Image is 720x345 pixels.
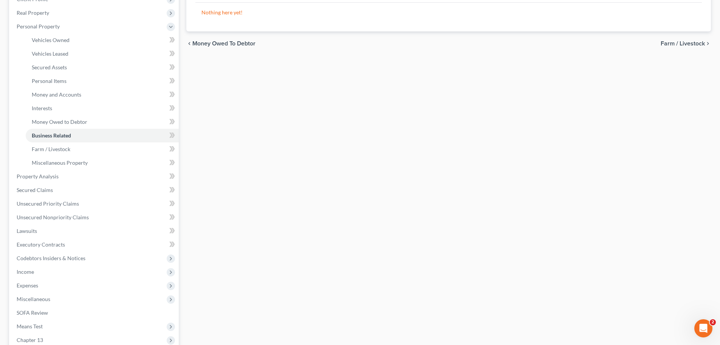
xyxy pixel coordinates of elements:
[17,173,59,180] span: Property Analysis
[17,309,48,316] span: SOFA Review
[11,224,179,238] a: Lawsuits
[32,146,70,152] span: Farm / Livestock
[17,200,79,207] span: Unsecured Priority Claims
[26,47,179,61] a: Vehicles Leased
[186,41,255,47] button: chevron_left Money Owed to Debtor
[661,41,705,47] span: Farm / Livestock
[32,159,88,166] span: Miscellaneous Property
[32,132,71,139] span: Business Related
[32,37,70,43] span: Vehicles Owned
[32,91,81,98] span: Money and Accounts
[11,306,179,320] a: SOFA Review
[32,50,68,57] span: Vehicles Leased
[26,74,179,88] a: Personal Items
[17,23,60,30] span: Personal Property
[32,64,67,70] span: Secured Assets
[26,101,179,115] a: Interests
[17,269,34,275] span: Income
[17,296,50,302] span: Miscellaneous
[32,78,67,84] span: Personal Items
[201,9,696,16] p: Nothing here yet!
[17,228,37,234] span: Lawsuits
[11,183,179,197] a: Secured Claims
[17,214,89,220] span: Unsecured Nonpriority Claims
[17,187,53,193] span: Secured Claims
[710,319,716,325] span: 2
[192,41,255,47] span: Money Owed to Debtor
[26,115,179,129] a: Money Owed to Debtor
[26,33,179,47] a: Vehicles Owned
[17,323,43,329] span: Means Test
[17,282,38,289] span: Expenses
[11,197,179,211] a: Unsecured Priority Claims
[11,170,179,183] a: Property Analysis
[26,61,179,74] a: Secured Assets
[11,238,179,251] a: Executory Contracts
[661,41,711,47] button: Farm / Livestock chevron_right
[11,211,179,224] a: Unsecured Nonpriority Claims
[26,142,179,156] a: Farm / Livestock
[17,255,85,261] span: Codebtors Insiders & Notices
[32,105,52,111] span: Interests
[26,156,179,170] a: Miscellaneous Property
[17,241,65,248] span: Executory Contracts
[186,41,192,47] i: chevron_left
[32,119,87,125] span: Money Owed to Debtor
[705,41,711,47] i: chevron_right
[26,129,179,142] a: Business Related
[17,337,43,343] span: Chapter 13
[26,88,179,101] a: Money and Accounts
[694,319,712,337] iframe: Intercom live chat
[17,9,49,16] span: Real Property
